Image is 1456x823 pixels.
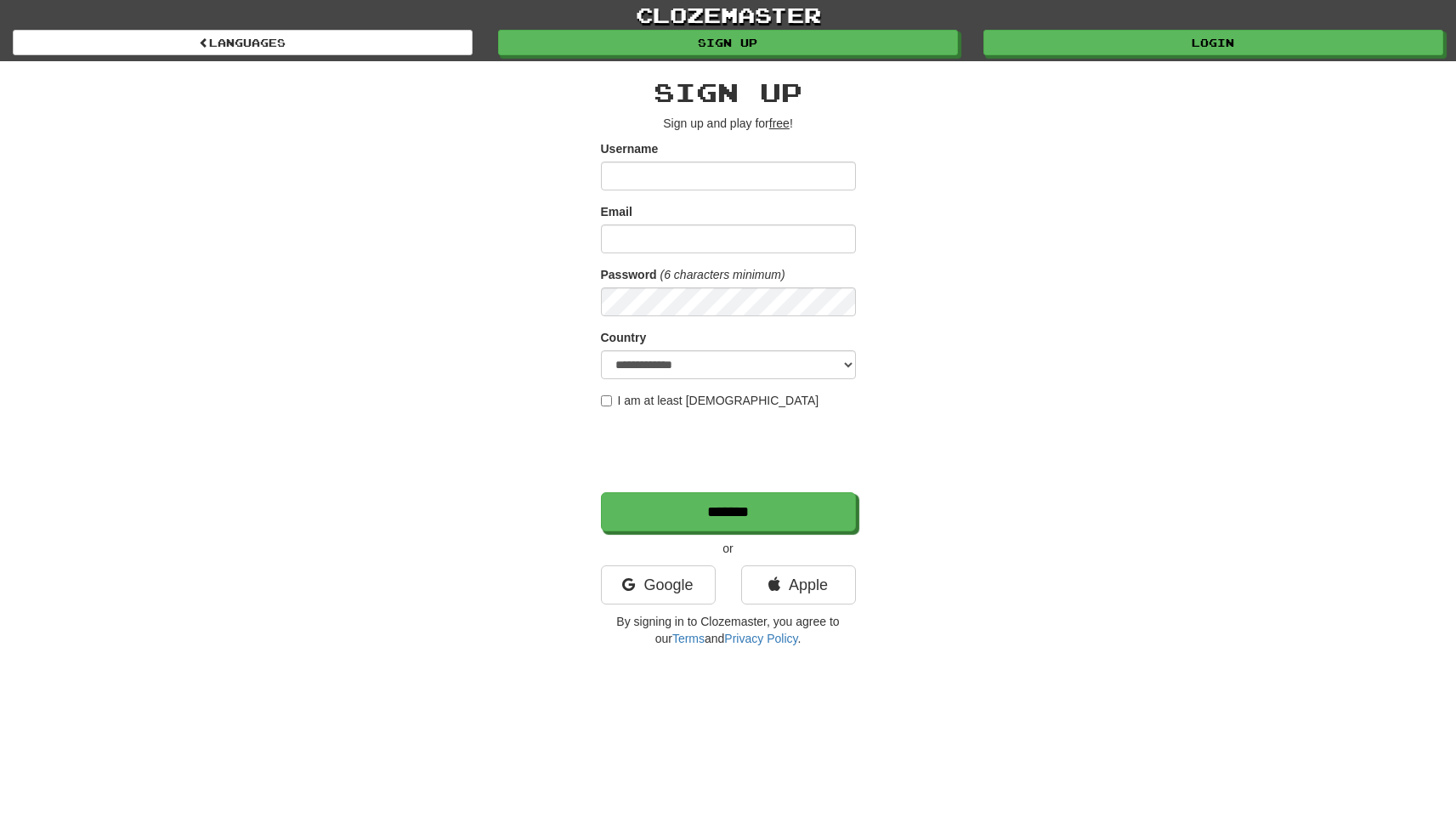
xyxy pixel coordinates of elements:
[601,395,612,406] input: I am at least [DEMOGRAPHIC_DATA]
[601,329,647,346] label: Country
[601,565,716,604] a: Google
[601,140,659,157] label: Username
[601,392,819,409] label: I am at least [DEMOGRAPHIC_DATA]
[769,116,790,130] u: free
[724,632,797,645] a: Privacy Policy
[601,115,856,132] p: Sign up and play for !
[601,417,859,484] iframe: reCAPTCHA
[601,540,856,557] p: or
[601,78,856,106] h2: Sign up
[672,632,705,645] a: Terms
[601,266,657,283] label: Password
[601,203,632,220] label: Email
[13,30,473,55] a: Languages
[660,268,785,281] em: (6 characters minimum)
[601,613,856,647] p: By signing in to Clozemaster, you agree to our and .
[741,565,856,604] a: Apple
[983,30,1443,55] a: Login
[498,30,958,55] a: Sign up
